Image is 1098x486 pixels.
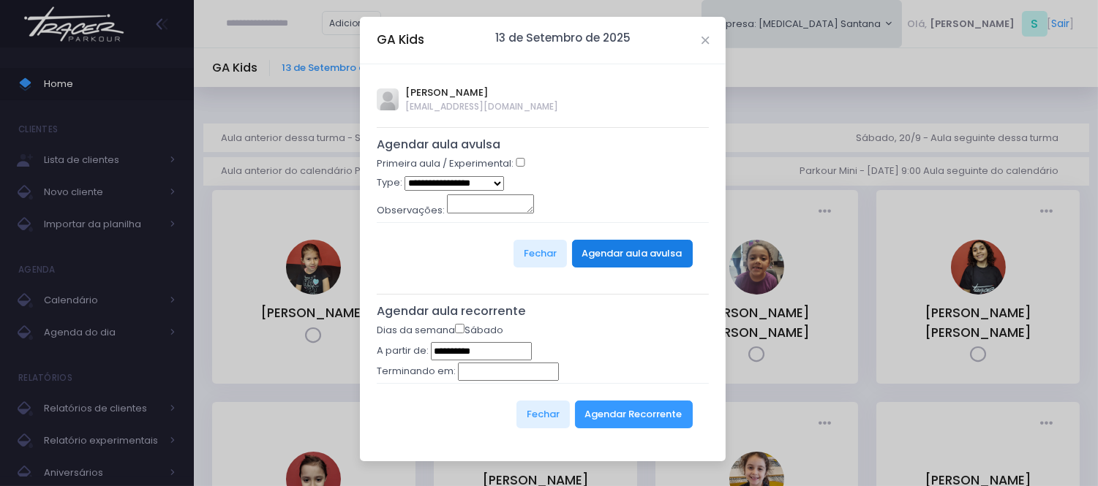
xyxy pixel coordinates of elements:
button: Close [702,37,709,44]
form: Dias da semana [377,323,710,445]
button: Agendar aula avulsa [572,240,693,267]
label: Observações: [377,203,445,218]
input: Sábado [455,324,465,333]
label: A partir de: [377,343,429,358]
label: Primeira aula / Experimental: [377,156,514,171]
h6: 13 de Setembro de 2025 [495,31,631,45]
button: Fechar [516,400,570,428]
label: Type: [377,175,402,190]
button: Fechar [514,240,567,267]
h5: GA Kids [377,31,424,49]
span: [PERSON_NAME] [406,86,559,100]
label: Sábado [455,323,503,338]
h5: Agendar aula recorrente [377,304,710,319]
h5: Agendar aula avulsa [377,137,710,152]
label: Terminando em: [377,364,456,379]
button: Agendar Recorrente [575,400,693,428]
span: [EMAIL_ADDRESS][DOMAIN_NAME] [406,100,559,113]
